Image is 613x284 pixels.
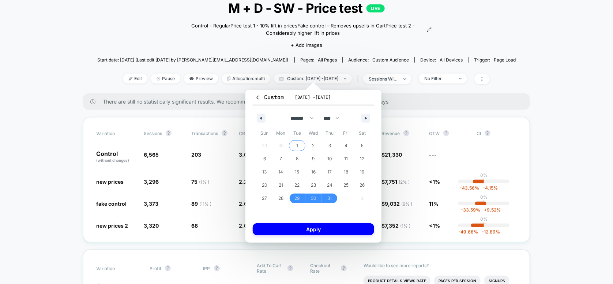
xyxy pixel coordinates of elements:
span: --- [477,153,517,163]
div: sessions with impression [369,76,398,82]
span: $ [381,152,402,158]
button: 18 [338,165,354,179]
span: 2 [312,139,315,152]
span: 27 [262,192,267,205]
span: ( 1 % ) [400,223,410,229]
p: Would like to see more reports? [364,263,517,268]
span: 89 [191,201,211,207]
span: ( 1 % ) [199,179,209,185]
span: 3,373 [144,201,158,207]
span: Sat [354,127,371,139]
img: calendar [279,77,283,81]
div: Audience: [348,57,409,63]
span: Fri [338,127,354,139]
button: 28 [273,192,289,205]
button: 13 [256,165,273,179]
button: 27 [256,192,273,205]
span: 17 [328,165,332,179]
button: 16 [305,165,322,179]
span: 21 [279,179,283,192]
img: end [344,78,346,79]
span: 3 [328,139,331,152]
div: No Filter [424,76,454,81]
span: 9,032 [385,201,412,207]
span: -12.89 % [478,229,500,235]
button: ? [222,130,227,136]
img: end [403,78,406,80]
span: 3,320 [144,223,159,229]
button: 24 [321,179,338,192]
span: 9 [312,152,315,165]
img: rebalance [227,76,230,81]
span: --- [429,152,437,158]
span: Edit [123,74,147,83]
span: fake control [96,201,127,207]
span: + [484,207,487,213]
span: 4 [345,139,347,152]
span: 23 [311,179,316,192]
img: edit [129,77,132,81]
span: -4.15 % [480,185,498,191]
span: 11 [344,152,348,165]
span: OTW [429,130,469,136]
span: 21,330 [385,152,402,158]
span: 68 [191,223,198,229]
p: LIVE [366,4,385,12]
span: Mon [273,127,289,139]
span: Allocation: multi [222,74,270,83]
span: Preview [184,74,218,83]
button: ? [214,265,220,271]
button: ? [287,265,293,271]
button: 5 [354,139,371,152]
p: Control [96,151,136,163]
span: Thu [321,127,338,139]
span: M + D - SW - Price test [118,0,495,16]
span: 6,565 [144,152,159,158]
p: | [483,178,485,183]
span: 31 [328,192,332,205]
button: ? [485,130,490,136]
span: Profit [150,266,161,271]
span: | [356,74,363,84]
button: 25 [338,179,354,192]
button: 20 [256,179,273,192]
button: 10 [321,152,338,165]
span: Tue [289,127,305,139]
span: Checkout Rate [310,263,337,274]
button: 31 [321,192,338,205]
span: 5 [361,139,364,152]
p: 0% [480,172,488,178]
span: 10 [328,152,332,165]
button: 6 [256,152,273,165]
button: 1 [289,139,305,152]
span: 13 [262,165,267,179]
span: $ [381,201,412,207]
span: + Add Images [291,42,322,48]
span: 30 [311,192,316,205]
span: 28 [278,192,283,205]
span: Custom [255,94,284,101]
span: Variation [96,130,136,136]
span: Sun [256,127,273,139]
span: Device: [414,57,468,63]
span: Custom Audience [372,57,409,63]
span: -33.59 % [461,207,480,213]
button: ? [443,130,449,136]
span: 7,751 [385,179,410,185]
button: ? [165,265,171,271]
span: [DATE] - [DATE] [295,94,331,100]
button: 23 [305,179,322,192]
span: 3,296 [144,179,159,185]
span: 26 [360,179,365,192]
span: 29 [294,192,300,205]
button: Apply [253,223,374,235]
button: 29 [289,192,305,205]
button: 26 [354,179,371,192]
span: 16 [311,165,316,179]
span: all pages [318,57,337,63]
span: 22 [294,179,300,192]
span: Custom: [DATE] - [DATE] [274,74,352,83]
span: 20 [262,179,267,192]
span: 203 [191,152,201,158]
span: Add To Cart Rate [257,263,284,274]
